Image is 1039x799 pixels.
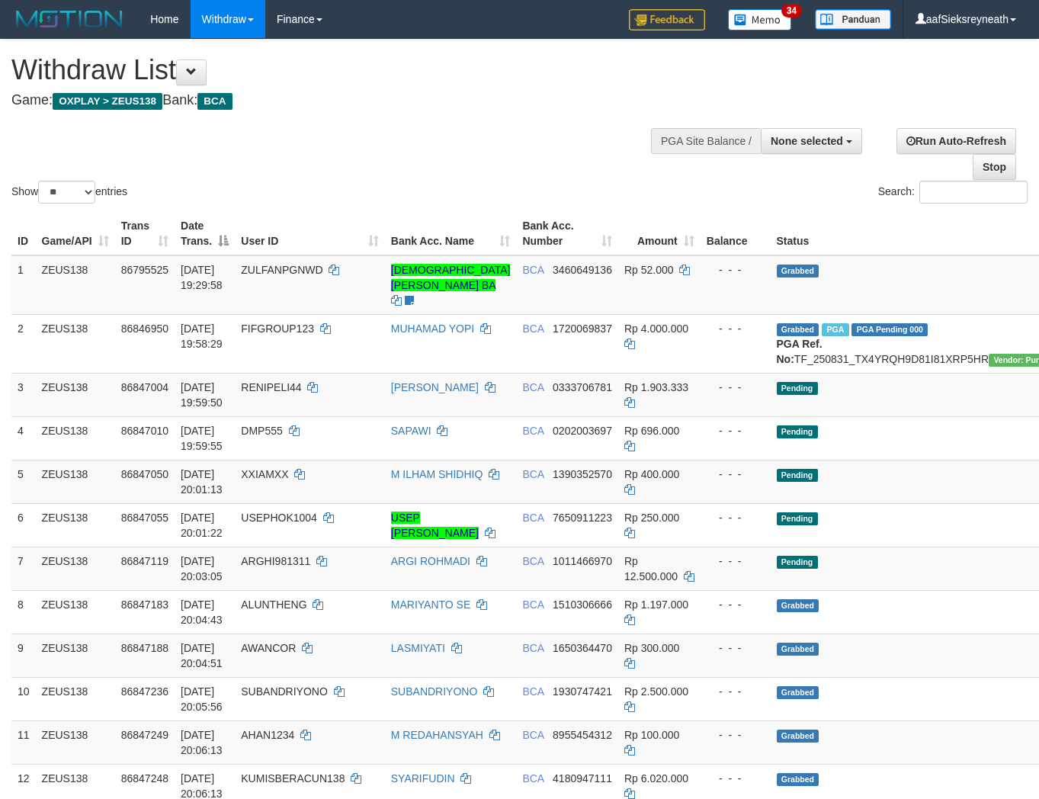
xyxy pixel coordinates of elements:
span: Copy 1930747421 to clipboard [553,685,612,698]
td: ZEUS138 [36,677,115,720]
a: MARIYANTO SE [391,598,471,611]
div: PGA Site Balance / [651,128,761,154]
td: ZEUS138 [36,314,115,373]
div: - - - [707,597,765,612]
span: AWANCOR [241,642,296,654]
td: ZEUS138 [36,255,115,315]
span: ZULFANPGNWD [241,264,322,276]
span: Copy 3460649136 to clipboard [553,264,612,276]
a: SAPAWI [391,425,431,437]
span: Rp 696.000 [624,425,679,437]
span: Grabbed [777,323,819,336]
th: Date Trans.: activate to sort column descending [175,212,235,255]
a: Stop [973,154,1016,180]
span: BCA [522,381,544,393]
span: 86847004 [121,381,168,393]
span: 86795525 [121,264,168,276]
span: PGA Pending [851,323,928,336]
span: [DATE] 20:04:43 [181,598,223,626]
span: Marked by aafnoeunsreypich [822,323,848,336]
select: Showentries [38,181,95,204]
span: [DATE] 20:05:56 [181,685,223,713]
span: BCA [522,512,544,524]
span: [DATE] 19:58:29 [181,322,223,350]
span: USEPHOK1004 [241,512,317,524]
span: Grabbed [777,643,819,656]
th: Amount: activate to sort column ascending [618,212,701,255]
span: 86847188 [121,642,168,654]
div: - - - [707,423,765,438]
a: ARGI ROHMADI [391,555,470,567]
h1: Withdraw List [11,55,678,85]
span: RENIPELI44 [241,381,301,393]
input: Search: [919,181,1028,204]
span: [DATE] 19:59:55 [181,425,223,452]
span: [DATE] 20:03:05 [181,555,223,582]
span: Pending [777,382,818,395]
button: None selected [761,128,862,154]
span: Rp 100.000 [624,729,679,741]
a: Run Auto-Refresh [896,128,1016,154]
b: PGA Ref. No: [777,338,823,365]
td: 6 [11,503,36,547]
span: Copy 8955454312 to clipboard [553,729,612,741]
div: - - - [707,554,765,569]
span: ALUNTHENG [241,598,306,611]
span: [DATE] 20:06:13 [181,729,223,756]
a: M REDAHANSYAH [391,729,483,741]
span: Rp 12.500.000 [624,555,678,582]
td: ZEUS138 [36,547,115,590]
span: 86847236 [121,685,168,698]
img: panduan.png [815,9,891,30]
span: [DATE] 20:01:22 [181,512,223,539]
span: Pending [777,425,818,438]
span: Grabbed [777,730,819,743]
span: Copy 1390352570 to clipboard [553,468,612,480]
td: ZEUS138 [36,460,115,503]
a: [DEMOGRAPHIC_DATA][PERSON_NAME] BA [391,264,511,291]
div: - - - [707,727,765,743]
th: User ID: activate to sort column ascending [235,212,385,255]
span: KUMISBERACUN138 [241,772,345,785]
span: Copy 1510306666 to clipboard [553,598,612,611]
span: Rp 4.000.000 [624,322,688,335]
span: 86847010 [121,425,168,437]
span: Copy 0333706781 to clipboard [553,381,612,393]
span: Copy 1650364470 to clipboard [553,642,612,654]
span: SUBANDRIYONO [241,685,328,698]
th: Bank Acc. Name: activate to sort column ascending [385,212,517,255]
td: 9 [11,634,36,677]
td: 1 [11,255,36,315]
span: Rp 2.500.000 [624,685,688,698]
span: Pending [777,556,818,569]
div: - - - [707,262,765,278]
div: - - - [707,510,765,525]
img: Button%20Memo.svg [728,9,792,30]
label: Show entries [11,181,127,204]
span: Grabbed [777,773,819,786]
span: DMP555 [241,425,282,437]
span: AHAN1234 [241,729,294,741]
span: 86847248 [121,772,168,785]
span: 86847055 [121,512,168,524]
div: - - - [707,771,765,786]
span: 86846950 [121,322,168,335]
span: Copy 7650911223 to clipboard [553,512,612,524]
span: [DATE] 19:29:58 [181,264,223,291]
a: USEP [PERSON_NAME] [391,512,479,539]
span: FIFGROUP123 [241,322,314,335]
td: 11 [11,720,36,764]
span: BCA [522,598,544,611]
span: Rp 52.000 [624,264,674,276]
span: [DATE] 19:59:50 [181,381,223,409]
span: BCA [522,264,544,276]
th: Trans ID: activate to sort column ascending [115,212,175,255]
span: BCA [522,729,544,741]
th: Balance [701,212,771,255]
span: Grabbed [777,686,819,699]
span: Grabbed [777,599,819,612]
span: Rp 300.000 [624,642,679,654]
td: ZEUS138 [36,720,115,764]
span: BCA [522,555,544,567]
td: 2 [11,314,36,373]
